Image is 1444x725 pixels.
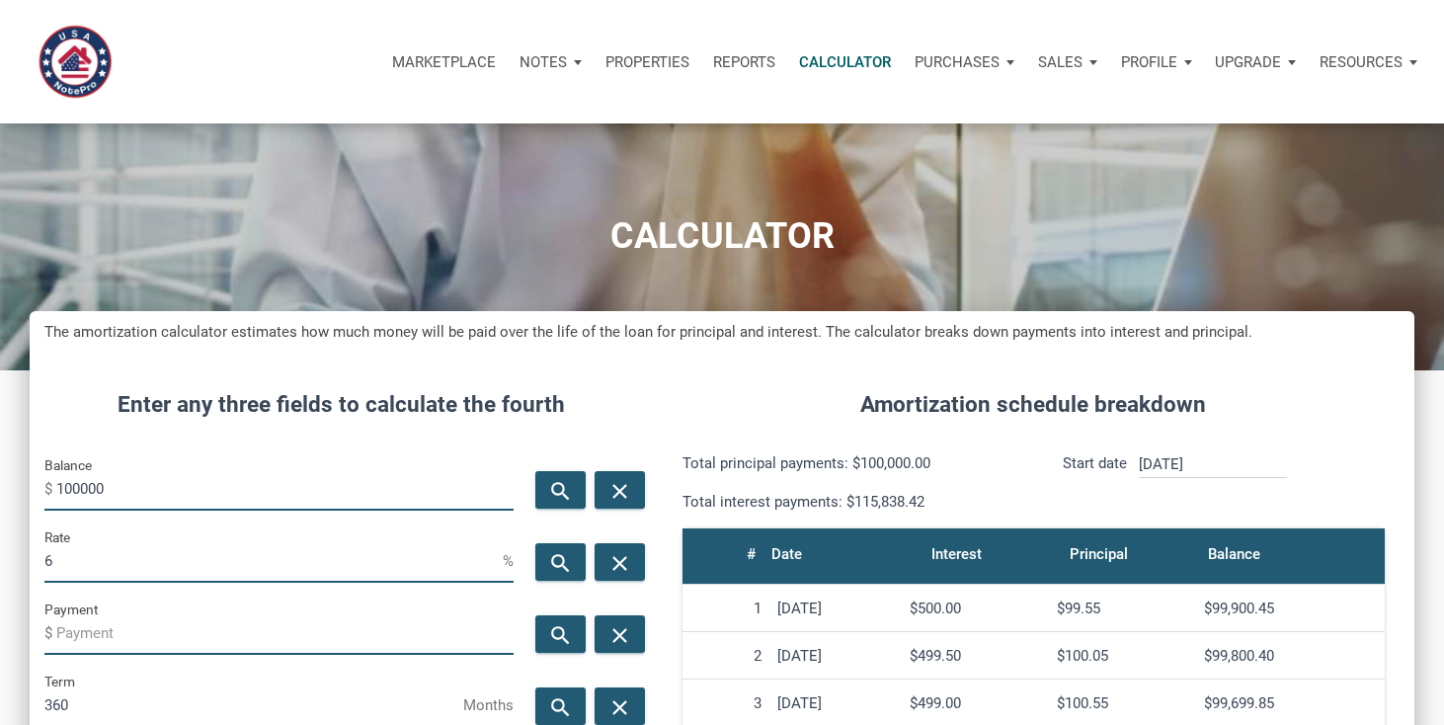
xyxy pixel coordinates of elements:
input: Payment [56,610,514,655]
a: Properties [594,33,701,92]
div: $499.00 [910,694,1041,712]
p: Reports [713,53,775,71]
i: close [607,550,631,575]
img: NoteUnlimited [30,17,120,107]
div: Date [771,540,802,568]
div: $499.50 [910,647,1041,665]
button: Marketplace [380,33,508,92]
button: close [595,615,645,653]
div: $500.00 [910,600,1041,617]
button: Notes [508,33,594,92]
div: Balance [1208,540,1260,568]
div: [DATE] [777,600,894,617]
button: Resources [1308,33,1429,92]
button: close [595,471,645,509]
div: Principal [1070,540,1128,568]
p: Sales [1038,53,1083,71]
h4: Enter any three fields to calculate the fourth [44,388,638,422]
p: Total principal payments: $100,000.00 [682,451,1019,475]
i: search [549,478,573,503]
input: Rate [44,538,503,583]
p: Total interest payments: $115,838.42 [682,490,1019,514]
i: search [549,550,573,575]
label: Balance [44,453,92,477]
span: $ [44,473,56,505]
button: close [595,687,645,725]
div: 1 [690,600,762,617]
div: Interest [931,540,982,568]
div: $99,800.40 [1204,647,1377,665]
p: Start date [1063,451,1127,514]
label: Rate [44,525,70,549]
button: search [535,471,586,509]
p: Notes [520,53,567,71]
i: search [549,622,573,647]
button: Purchases [903,33,1026,92]
span: $ [44,617,56,649]
label: Term [44,670,75,693]
a: Calculator [787,33,903,92]
div: $99,900.45 [1204,600,1377,617]
div: 3 [690,694,762,712]
div: # [747,540,756,568]
p: Resources [1320,53,1403,71]
div: $100.55 [1057,694,1188,712]
p: Properties [605,53,689,71]
button: Sales [1026,33,1109,92]
div: [DATE] [777,647,894,665]
i: search [549,694,573,719]
div: $99.55 [1057,600,1188,617]
div: $99,699.85 [1204,694,1377,712]
div: 2 [690,647,762,665]
button: search [535,615,586,653]
h5: The amortization calculator estimates how much money will be paid over the life of the loan for p... [44,321,1400,344]
button: Reports [701,33,787,92]
p: Marketplace [392,53,496,71]
span: Months [463,689,514,721]
i: close [607,478,631,503]
p: Purchases [915,53,1000,71]
p: Calculator [799,53,891,71]
div: [DATE] [777,694,894,712]
label: Payment [44,598,98,621]
i: close [607,622,631,647]
i: close [607,694,631,719]
button: close [595,543,645,581]
input: Balance [56,466,514,511]
h4: Amortization schedule breakdown [668,388,1400,422]
button: search [535,687,586,725]
div: $100.05 [1057,647,1188,665]
button: search [535,543,586,581]
h1: CALCULATOR [15,216,1429,257]
p: Profile [1121,53,1177,71]
button: Profile [1109,33,1204,92]
p: Upgrade [1215,53,1281,71]
span: % [503,545,514,577]
button: Upgrade [1203,33,1308,92]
